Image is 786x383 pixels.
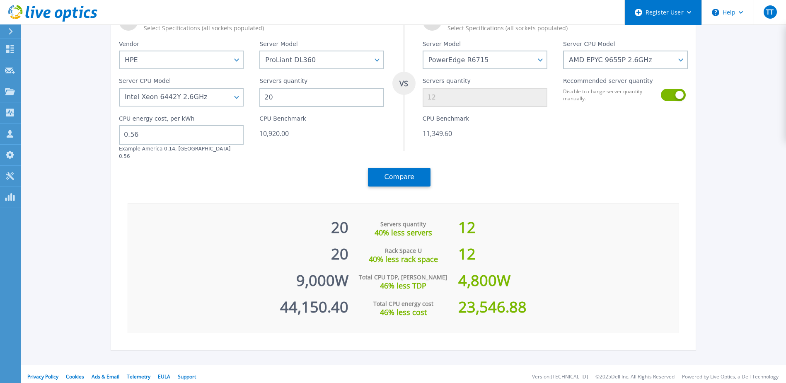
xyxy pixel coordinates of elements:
[348,255,459,263] div: 40% less rack space
[259,129,384,138] div: 10,920.00
[158,373,170,380] a: EULA
[423,115,469,125] label: CPU Benchmark
[92,373,119,380] a: Ads & Email
[128,263,348,290] div: 9,000 W
[399,78,408,88] tspan: VS
[178,373,196,380] a: Support
[563,41,615,51] label: Server CPU Model
[348,281,459,290] div: 46% less TDP
[458,290,679,316] div: 23,546.88
[119,115,195,125] label: CPU energy cost, per kWh
[127,373,150,380] a: Telemetry
[368,168,430,187] button: Compare
[595,374,675,380] li: © 2025 Dell Inc. All Rights Reserved
[119,146,231,159] label: Example America 0.14, [GEOGRAPHIC_DATA] 0.56
[423,41,461,51] label: Server Model
[348,273,459,281] div: Total CPU TDP, [PERSON_NAME]
[144,24,384,32] div: Select Specifications (all sockets populated)
[348,247,459,255] div: Rack Space U
[423,78,471,87] label: Servers quantity
[27,373,58,380] a: Privacy Policy
[458,210,679,237] div: 12
[458,263,679,290] div: 4,800 W
[119,78,171,87] label: Server CPU Model
[532,374,588,380] li: Version: [TECHNICAL_ID]
[259,41,297,51] label: Server Model
[423,129,547,138] div: 11,349.60
[766,9,774,15] span: TT
[682,374,779,380] li: Powered by Live Optics, a Dell Technology
[458,237,679,263] div: 12
[259,78,307,87] label: Servers quantity
[348,220,459,228] div: Servers quantity
[119,125,244,144] input: 0.00
[259,115,306,125] label: CPU Benchmark
[348,228,459,237] div: 40% less servers
[563,78,653,87] label: Recommended server quantity
[66,373,84,380] a: Cookies
[128,290,348,316] div: 44,150.40
[119,41,139,51] label: Vendor
[348,300,459,308] div: Total CPU energy cost
[348,308,459,316] div: 46% less cost
[447,24,688,32] div: Select Specifications (all sockets populated)
[128,237,348,263] div: 20
[128,210,348,237] div: 20
[563,88,656,102] label: Disable to change server quantity manually.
